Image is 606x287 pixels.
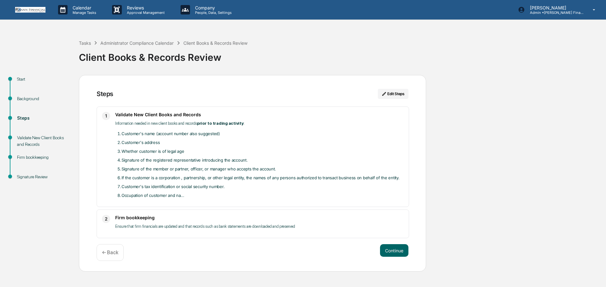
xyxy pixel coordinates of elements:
[122,156,404,164] li: Signature of the registered representative introducing the account.
[15,7,45,13] img: logo
[122,183,404,190] li: Customer's tax identification or social security number.
[525,10,584,15] p: Admin • [PERSON_NAME] Financial Group
[79,40,91,46] div: Tasks
[586,266,603,283] iframe: Open customer support
[115,215,404,220] h3: Firm bookkeeping
[102,250,118,255] p: ← Back
[122,10,168,15] p: Approval Management
[17,76,69,83] div: Start
[378,89,408,99] button: Edit Steps
[115,112,404,117] h3: Validate New Client Books and Records
[122,192,404,199] li: Occupation of customer and na...
[115,120,404,127] p: Information needed in new client books and records :
[17,95,69,102] div: Background
[68,5,99,10] p: Calendar
[17,174,69,180] div: Signature Review
[105,215,108,223] span: 2
[122,147,404,155] li: Whether customer is of legal age
[105,112,107,120] span: 1
[17,154,69,161] div: Firm bookkeeping
[115,223,404,230] p: Ensure that firm financials are updated and that records such as bank statements are downloaded a...
[122,174,404,181] li: If the customer is a corporation , partnership, or other legal entity, the names of any persons a...
[122,5,168,10] p: Reviews
[17,115,69,122] div: Steps
[525,5,584,10] p: [PERSON_NAME]
[183,40,247,46] div: Client Books & Records Review
[122,130,404,137] li: Customer's name (account number also suggested)
[79,47,603,63] div: Client Books & Records Review
[68,10,99,15] p: Manage Tasks
[190,5,235,10] p: Company
[100,40,174,46] div: Administrator Compliance Calendar
[97,90,113,98] div: Steps
[17,135,69,148] div: Validate New Client Books and Records
[197,121,244,126] strong: prior to trading activity
[190,10,235,15] p: People, Data, Settings
[122,139,404,146] li: Customer's address
[122,165,404,173] li: Signature of the member or partner, officer, or manager who accepts the account.
[380,244,408,257] button: Continue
